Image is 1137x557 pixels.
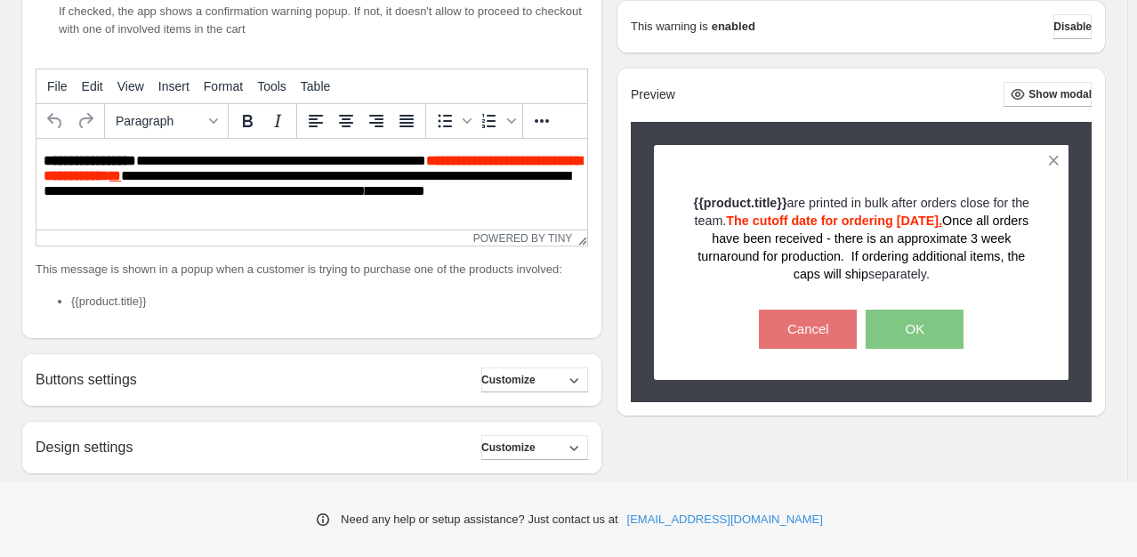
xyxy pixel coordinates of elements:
span: Edit [82,79,103,93]
span: Disable [1053,20,1092,34]
button: Justify [391,106,422,136]
span: If checked, the app shows a confirmation warning popup. If not, it doesn't allow to proceed to ch... [59,4,582,36]
p: This warning is [631,18,708,36]
button: Customize [481,435,588,460]
button: Disable [1053,14,1092,39]
button: Show modal [1004,82,1092,107]
h2: Design settings [36,439,133,456]
li: {{product.title}} [71,293,588,311]
span: Insert [158,79,189,93]
button: Bold [232,106,262,136]
span: Format [204,79,243,93]
button: OK [866,310,964,349]
iframe: Rich Text Area [36,139,587,230]
span: View [117,79,144,93]
p: This message is shown in a popup when a customer is trying to purchase one of the products involved: [36,261,588,278]
div: Resize [572,230,587,246]
span: Table [301,79,330,93]
span: Paragraph [116,114,203,128]
strong: enabled [712,18,755,36]
button: Align right [361,106,391,136]
div: Bullet list [430,106,474,136]
h2: Buttons settings [36,371,137,388]
button: Align left [301,106,331,136]
h2: Preview [631,87,675,102]
span: Customize [481,440,536,455]
span: Customize [481,373,536,387]
button: Customize [481,367,588,392]
span: File [47,79,68,93]
strong: {{product.title}} [694,196,787,210]
button: Align center [331,106,361,136]
span: Tools [257,79,286,93]
span: . [939,214,942,228]
button: Cancel [759,310,857,349]
a: Powered by Tiny [473,232,573,245]
button: More... [527,106,557,136]
div: Numbered list [474,106,519,136]
button: Formats [109,106,224,136]
p: are printed in bulk after orders close for the team. separately. [685,194,1038,283]
span: Show modal [1028,87,1092,101]
button: Italic [262,106,293,136]
a: [EMAIL_ADDRESS][DOMAIN_NAME] [627,511,823,529]
strong: The cutoff date for ordering [DATE] [726,214,942,228]
button: Undo [40,106,70,136]
button: Redo [70,106,101,136]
